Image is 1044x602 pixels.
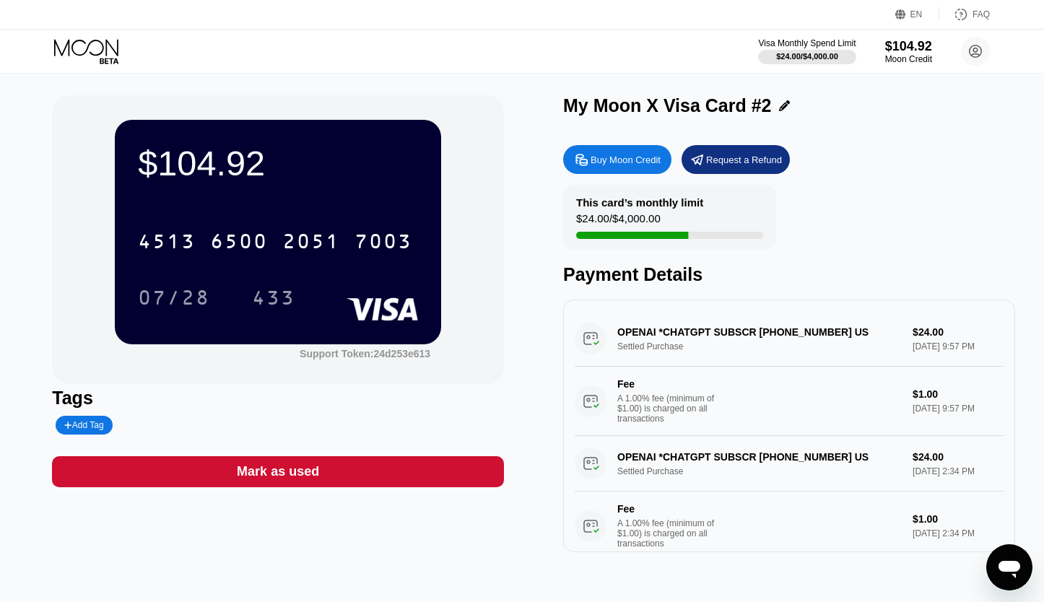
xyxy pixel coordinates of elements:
[563,95,772,116] div: My Moon X Visa Card #2
[576,196,703,209] div: This card’s monthly limit
[56,416,112,435] div: Add Tag
[138,143,418,183] div: $104.92
[563,145,671,174] div: Buy Moon Credit
[300,348,430,359] div: Support Token: 24d253e613
[913,388,1004,400] div: $1.00
[617,393,726,424] div: A 1.00% fee (minimum of $1.00) is charged on all transactions
[591,154,661,166] div: Buy Moon Credit
[939,7,990,22] div: FAQ
[563,264,1015,285] div: Payment Details
[895,7,939,22] div: EN
[617,378,718,390] div: Fee
[973,9,990,19] div: FAQ
[575,367,1004,436] div: FeeA 1.00% fee (minimum of $1.00) is charged on all transactions$1.00[DATE] 9:57 PM
[210,232,268,255] div: 6500
[52,388,504,409] div: Tags
[241,279,306,315] div: 433
[910,9,923,19] div: EN
[127,279,221,315] div: 07/28
[129,223,421,259] div: 4513650020517003
[758,38,856,48] div: Visa Monthly Spend Limit
[986,544,1032,590] iframe: Button to launch messaging window
[682,145,790,174] div: Request a Refund
[575,492,1004,561] div: FeeA 1.00% fee (minimum of $1.00) is charged on all transactions$1.00[DATE] 2:34 PM
[885,54,932,64] div: Moon Credit
[617,518,726,549] div: A 1.00% fee (minimum of $1.00) is charged on all transactions
[237,463,319,480] div: Mark as used
[885,39,932,64] div: $104.92Moon Credit
[758,38,856,64] div: Visa Monthly Spend Limit$24.00/$4,000.00
[64,420,103,430] div: Add Tag
[354,232,412,255] div: 7003
[776,52,838,61] div: $24.00 / $4,000.00
[913,513,1004,525] div: $1.00
[138,232,196,255] div: 4513
[706,154,782,166] div: Request a Refund
[885,39,932,54] div: $104.92
[282,232,340,255] div: 2051
[617,503,718,515] div: Fee
[138,288,210,311] div: 07/28
[300,348,430,359] div: Support Token:24d253e613
[576,212,661,232] div: $24.00 / $4,000.00
[913,403,1004,414] div: [DATE] 9:57 PM
[913,528,1004,538] div: [DATE] 2:34 PM
[52,456,504,487] div: Mark as used
[252,288,295,311] div: 433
